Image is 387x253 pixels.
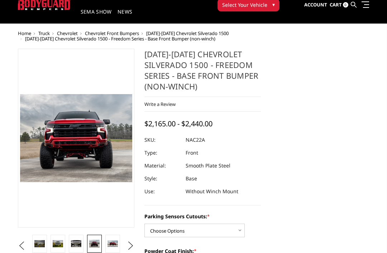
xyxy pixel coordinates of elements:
[186,172,197,185] dd: Base
[144,185,180,198] dt: Use:
[16,240,27,251] button: Previous
[186,159,230,172] dd: Smooth Plate Steel
[186,133,205,146] dd: NAC22A
[18,30,31,37] a: Home
[118,9,132,23] a: News
[144,159,180,172] dt: Material:
[186,146,198,159] dd: Front
[38,30,50,37] a: Truck
[272,1,275,8] span: ▾
[144,172,180,185] dt: Style:
[146,30,229,37] a: [DATE]-[DATE] Chevrolet Silverado 1500
[144,101,176,107] a: Write a Review
[144,133,180,146] dt: SKU:
[343,2,348,8] span: 0
[18,49,134,228] a: 2022-2025 Chevrolet Silverado 1500 - Freedom Series - Base Front Bumper (non-winch)
[186,185,238,198] dd: Without Winch Mount
[53,240,63,247] img: 2022-2025 Chevrolet Silverado 1500 - Freedom Series - Base Front Bumper (non-winch)
[304,1,327,8] span: Account
[330,1,342,8] span: Cart
[25,35,215,42] span: [DATE]-[DATE] Chevrolet Silverado 1500 - Freedom Series - Base Front Bumper (non-winch)
[85,30,139,37] a: Chevrolet Front Bumpers
[57,30,78,37] a: Chevrolet
[144,49,261,97] h1: [DATE]-[DATE] Chevrolet Silverado 1500 - Freedom Series - Base Front Bumper (non-winch)
[144,213,261,220] label: Parking Sensors Cutouts:
[144,119,212,128] span: $2,165.00 - $2,440.00
[71,240,81,247] img: 2022-2025 Chevrolet Silverado 1500 - Freedom Series - Base Front Bumper (non-winch)
[125,240,136,251] button: Next
[89,240,100,248] img: 2022-2025 Chevrolet Silverado 1500 - Freedom Series - Base Front Bumper (non-winch)
[144,146,180,159] dt: Type:
[81,9,112,23] a: SEMA Show
[107,240,118,247] img: 2022-2025 Chevrolet Silverado 1500 - Freedom Series - Base Front Bumper (non-winch)
[222,1,267,9] span: Select Your Vehicle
